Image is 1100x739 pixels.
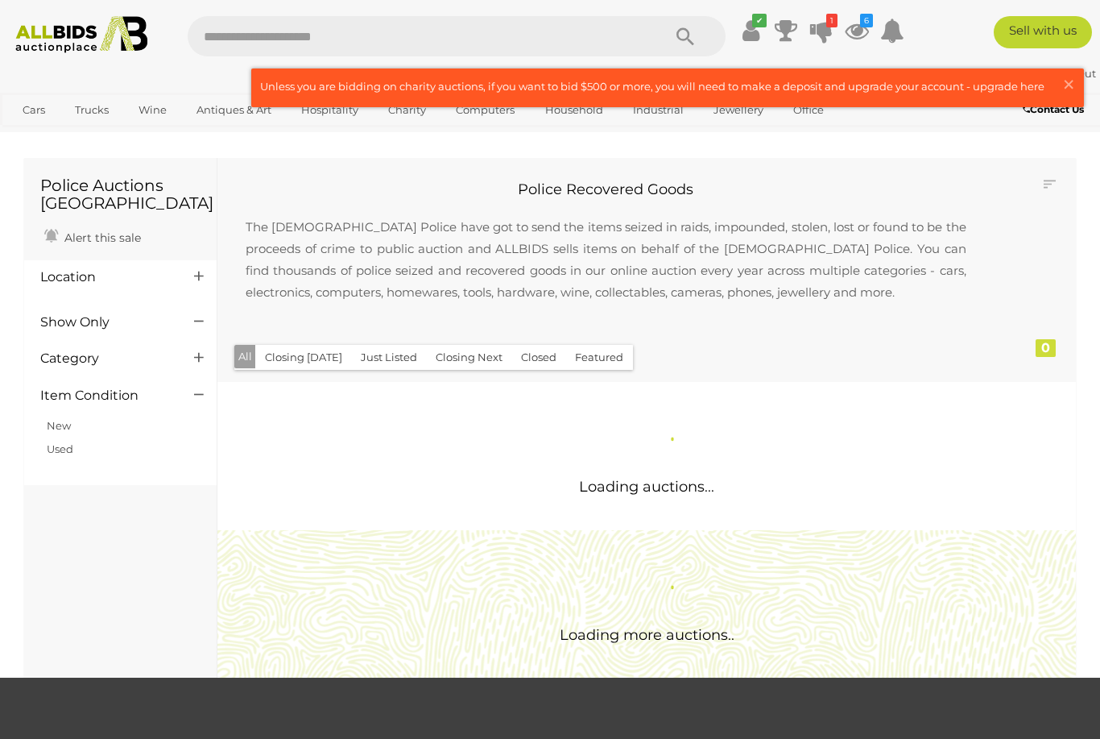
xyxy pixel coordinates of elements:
img: Allbids.com.au [8,16,155,53]
a: Antiques & Art [186,97,282,123]
a: 1 [809,16,833,45]
h4: Show Only [40,315,170,330]
a: Contact Us [1023,101,1088,118]
a: Office [783,97,834,123]
a: Trucks [64,97,119,123]
button: Closing Next [426,345,512,370]
h1: Police Auctions [GEOGRAPHIC_DATA] [40,176,201,212]
h4: Category [40,351,170,366]
strong: curtis_day [974,67,1041,80]
a: Alert this sale [40,224,145,248]
a: Sports [12,123,66,150]
span: | [1044,67,1047,80]
span: Loading more auctions.. [560,626,734,644]
button: Closing [DATE] [255,345,352,370]
a: Cars [12,97,56,123]
a: [GEOGRAPHIC_DATA] [75,123,210,150]
a: 6 [845,16,869,45]
a: Industrial [622,97,694,123]
button: Search [645,16,726,56]
a: Jewellery [703,97,774,123]
a: New [47,419,71,432]
a: Sell with us [994,16,1092,48]
a: Household [535,97,614,123]
button: Just Listed [351,345,427,370]
span: Alert this sale [60,230,141,245]
a: Wine [128,97,177,123]
p: The [DEMOGRAPHIC_DATA] Police have got to send the items seized in raids, impounded, stolen, lost... [230,200,982,319]
h2: Police Recovered Goods [230,182,982,198]
span: Loading auctions... [579,478,714,496]
a: Computers [445,97,525,123]
a: Hospitality [291,97,369,123]
button: Featured [565,345,633,370]
h4: Location [40,270,170,284]
i: 6 [860,14,873,27]
i: 1 [826,14,837,27]
i: ✔ [752,14,767,27]
a: Charity [378,97,436,123]
div: 0 [1036,339,1056,357]
a: ✔ [738,16,763,45]
button: All [234,345,256,368]
a: Used [47,442,73,455]
b: Contact Us [1023,103,1084,115]
a: curtis_day [974,67,1044,80]
span: × [1061,69,1076,100]
h4: Item Condition [40,388,170,403]
a: Sign Out [1049,67,1096,80]
button: Closed [511,345,566,370]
